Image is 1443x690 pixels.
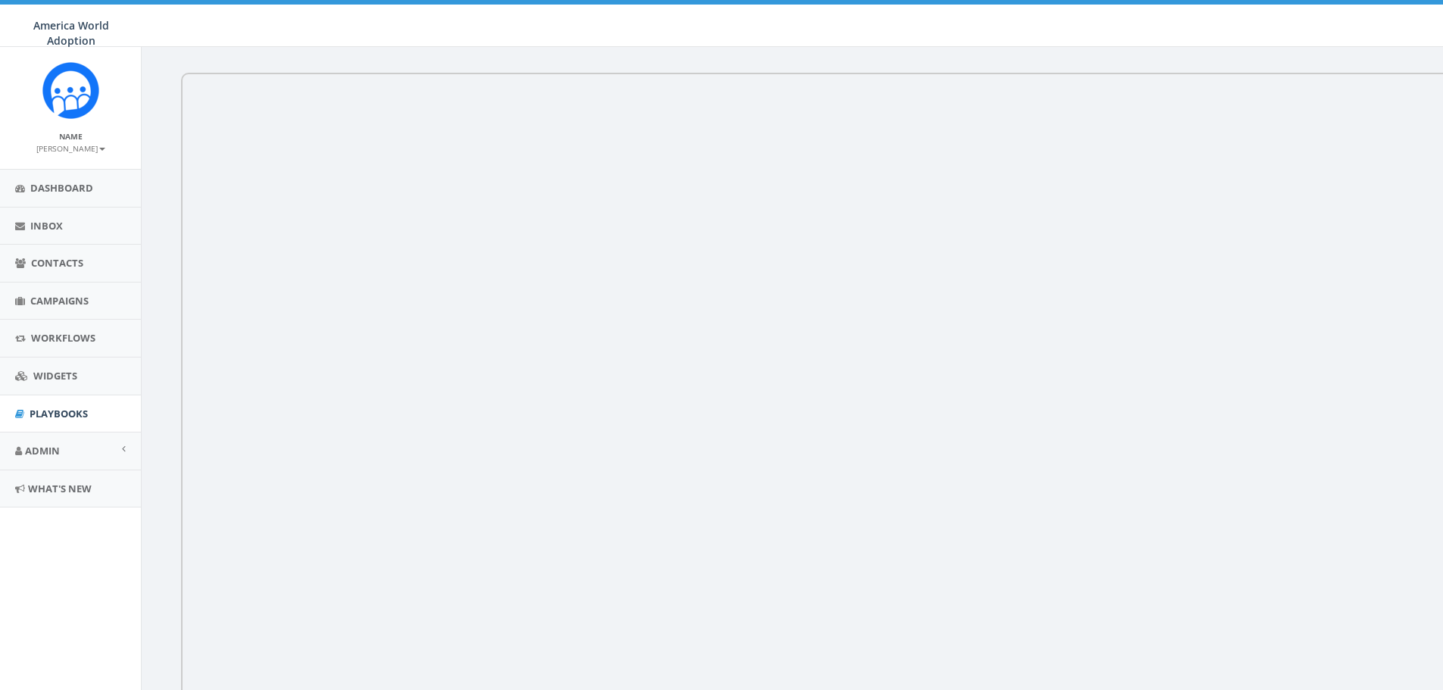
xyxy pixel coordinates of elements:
[28,482,92,495] span: What's New
[33,18,109,48] span: America World Adoption
[59,131,83,142] small: Name
[36,141,105,155] a: [PERSON_NAME]
[33,369,77,382] span: Widgets
[31,331,95,345] span: Workflows
[30,294,89,308] span: Campaigns
[30,407,88,420] span: Playbooks
[30,219,63,233] span: Inbox
[36,143,105,154] small: [PERSON_NAME]
[42,62,99,119] img: Rally_Corp_Icon.png
[30,181,93,195] span: Dashboard
[25,444,60,457] span: Admin
[31,256,83,270] span: Contacts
